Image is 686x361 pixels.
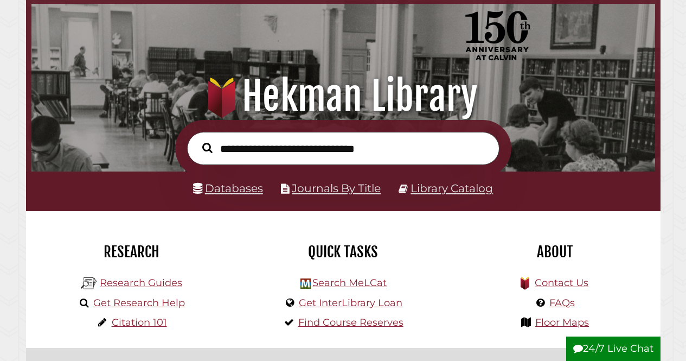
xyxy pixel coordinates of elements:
h2: About [457,243,652,261]
img: Hekman Library Logo [300,278,311,289]
a: Get Research Help [93,297,185,309]
a: Get InterLibrary Loan [299,297,402,309]
a: Floor Maps [535,316,589,328]
button: Search [197,140,218,156]
a: Journals By Title [292,181,381,195]
a: Databases [193,181,263,195]
a: Citation 101 [112,316,167,328]
a: Search MeLCat [312,277,387,289]
a: Find Course Reserves [298,316,403,328]
h2: Quick Tasks [246,243,441,261]
h1: Hekman Library [41,72,644,120]
h2: Research [34,243,229,261]
img: Hekman Library Logo [81,275,97,292]
a: Contact Us [535,277,588,289]
a: Research Guides [100,277,182,289]
a: FAQs [549,297,575,309]
a: Library Catalog [411,181,493,195]
i: Search [202,142,213,153]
